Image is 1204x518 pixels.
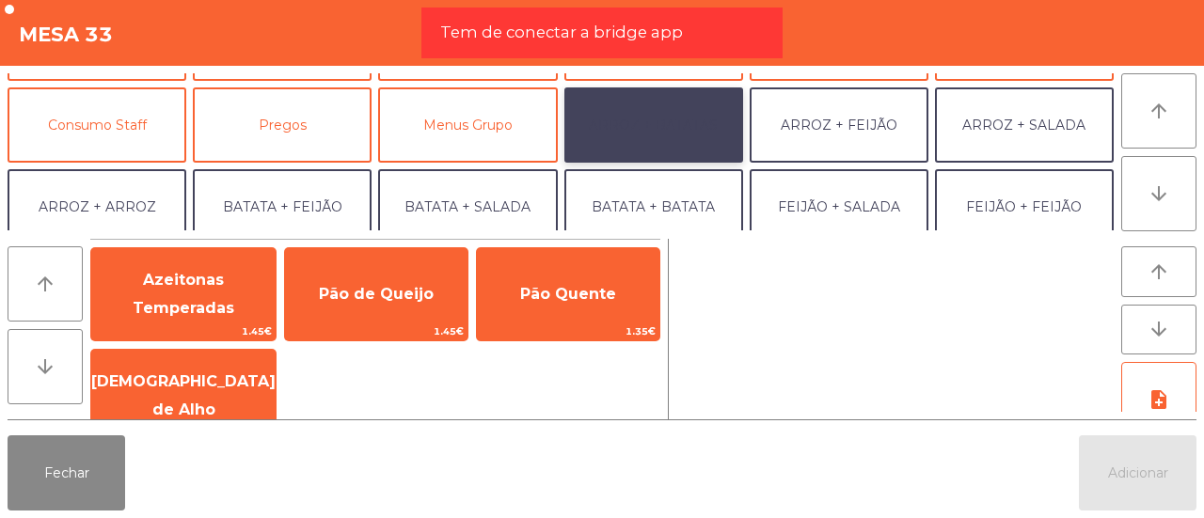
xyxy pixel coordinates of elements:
[378,87,557,163] button: Menus Grupo
[564,169,743,244] button: BATATA + BATATA
[34,355,56,378] i: arrow_downward
[91,322,276,340] span: 1.45€
[1148,182,1170,205] i: arrow_downward
[319,285,434,303] span: Pão de Queijo
[1148,100,1170,122] i: arrow_upward
[564,87,743,163] button: ARROZ + BATATAS
[1121,305,1196,355] button: arrow_downward
[8,246,83,322] button: arrow_upward
[750,87,928,163] button: ARROZ + FEIJÃO
[1121,73,1196,149] button: arrow_upward
[8,435,125,510] button: Fechar
[8,169,186,244] button: ARROZ + ARROZ
[1148,388,1170,411] i: note_add
[477,322,659,340] span: 1.35€
[285,322,467,340] span: 1.45€
[133,271,234,317] span: Azeitonas Temperadas
[193,87,372,163] button: Pregos
[378,169,557,244] button: BATATA + SALADA
[8,87,186,163] button: Consumo Staff
[8,329,83,404] button: arrow_downward
[750,169,928,244] button: FEIJÃO + SALADA
[19,21,113,49] h4: Mesa 33
[34,273,56,295] i: arrow_upward
[1148,260,1170,283] i: arrow_upward
[1121,156,1196,231] button: arrow_downward
[1121,246,1196,297] button: arrow_upward
[91,372,276,418] span: [DEMOGRAPHIC_DATA] de Alho
[193,169,372,244] button: BATATA + FEIJÃO
[520,285,616,303] span: Pão Quente
[935,169,1114,244] button: FEIJÃO + FEIJÃO
[1148,318,1170,340] i: arrow_downward
[935,87,1114,163] button: ARROZ + SALADA
[440,21,683,44] span: Tem de conectar a bridge app
[1121,362,1196,437] button: note_add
